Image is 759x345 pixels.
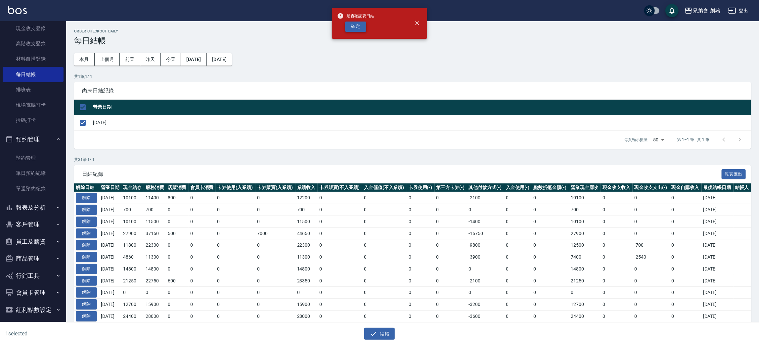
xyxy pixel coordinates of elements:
[144,192,166,204] td: 11400
[702,287,734,299] td: [DATE]
[318,239,362,251] td: 0
[99,204,121,216] td: [DATE]
[670,239,702,251] td: 0
[569,192,601,204] td: 10100
[601,275,633,287] td: 0
[467,192,504,204] td: -2100
[216,183,256,192] th: 卡券使用(入業績)
[295,227,318,239] td: 44650
[504,310,532,322] td: 0
[140,53,161,66] button: 昨天
[8,6,27,14] img: Logo
[670,192,702,204] td: 0
[722,171,746,177] a: 報表匯出
[99,192,121,204] td: [DATE]
[435,183,467,192] th: 第三方卡券(-)
[144,204,166,216] td: 700
[601,204,633,216] td: 0
[121,216,144,227] td: 10100
[407,183,435,192] th: 卡券使用(-)
[467,287,504,299] td: 0
[677,137,709,143] p: 第 1–1 筆 共 1 筆
[318,216,362,227] td: 0
[362,204,407,216] td: 0
[216,287,256,299] td: 0
[166,227,188,239] td: 500
[144,263,166,275] td: 14800
[295,263,318,275] td: 14800
[407,287,435,299] td: 0
[255,263,295,275] td: 0
[569,216,601,227] td: 10100
[166,183,188,192] th: 店販消費
[362,183,407,192] th: 入金儲值(不入業績)
[532,204,569,216] td: 0
[601,216,633,227] td: 0
[166,299,188,311] td: 0
[504,299,532,311] td: 0
[76,252,97,262] button: 解除
[665,4,679,17] button: save
[702,299,734,311] td: [DATE]
[410,16,424,30] button: close
[3,131,64,148] button: 預約管理
[99,227,121,239] td: [DATE]
[569,263,601,275] td: 14800
[569,299,601,311] td: 12700
[726,5,751,17] button: 登出
[318,310,362,322] td: 0
[3,250,64,267] button: 商品管理
[121,299,144,311] td: 12700
[295,204,318,216] td: 700
[3,216,64,233] button: 客戶管理
[569,251,601,263] td: 7400
[569,239,601,251] td: 12500
[76,264,97,274] button: 解除
[166,275,188,287] td: 600
[407,310,435,322] td: 0
[467,275,504,287] td: -2100
[569,287,601,299] td: 0
[362,263,407,275] td: 0
[682,4,723,18] button: 兄弟會 創始
[569,227,601,239] td: 27900
[3,67,64,82] a: 每日結帳
[166,239,188,251] td: 0
[435,216,467,227] td: 0
[189,287,216,299] td: 0
[633,204,670,216] td: 0
[504,251,532,263] td: 0
[601,299,633,311] td: 0
[633,183,670,192] th: 現金收支支出(-)
[670,251,702,263] td: 0
[255,204,295,216] td: 0
[3,150,64,166] a: 預約管理
[601,227,633,239] td: 0
[318,192,362,204] td: 0
[601,239,633,251] td: 0
[74,36,751,45] h3: 每日結帳
[467,299,504,311] td: -3200
[76,311,97,321] button: 解除
[144,287,166,299] td: 0
[504,227,532,239] td: 0
[144,275,166,287] td: 22750
[318,299,362,311] td: 0
[216,310,256,322] td: 0
[216,263,256,275] td: 0
[74,157,751,163] p: 共 31 筆, 1 / 1
[467,239,504,251] td: -9800
[99,183,121,192] th: 營業日期
[337,13,374,19] span: 是否確認要日結
[189,183,216,192] th: 會員卡消費
[362,227,407,239] td: 0
[295,216,318,227] td: 11500
[216,299,256,311] td: 0
[144,310,166,322] td: 28000
[3,267,64,284] button: 行銷工具
[144,239,166,251] td: 22300
[318,263,362,275] td: 0
[504,263,532,275] td: 0
[189,204,216,216] td: 0
[3,21,64,36] a: 現金收支登錄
